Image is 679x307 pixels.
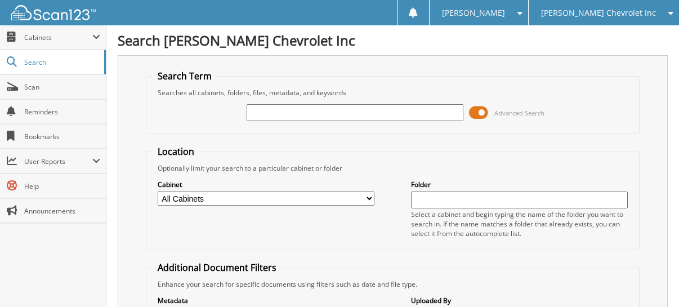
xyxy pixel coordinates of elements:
legend: Search Term [152,70,217,82]
div: Optionally limit your search to a particular cabinet or folder [152,163,633,173]
legend: Additional Document Filters [152,261,282,274]
span: Scan [24,82,100,92]
label: Metadata [158,296,374,305]
h1: Search [PERSON_NAME] Chevrolet Inc [118,31,668,50]
span: Reminders [24,107,100,117]
label: Uploaded By [411,296,628,305]
span: [PERSON_NAME] [442,10,505,16]
img: scan123-logo-white.svg [11,5,96,20]
span: User Reports [24,157,92,166]
span: Cabinets [24,33,92,42]
div: Searches all cabinets, folders, files, metadata, and keywords [152,88,633,97]
legend: Location [152,145,200,158]
span: Announcements [24,206,100,216]
label: Folder [411,180,628,189]
span: Help [24,181,100,191]
div: Enhance your search for specific documents using filters such as date and file type. [152,279,633,289]
div: Select a cabinet and begin typing the name of the folder you want to search in. If the name match... [411,210,628,238]
span: Bookmarks [24,132,100,141]
span: Advanced Search [494,109,544,117]
label: Cabinet [158,180,374,189]
span: [PERSON_NAME] Chevrolet Inc [541,10,656,16]
span: Search [24,57,99,67]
